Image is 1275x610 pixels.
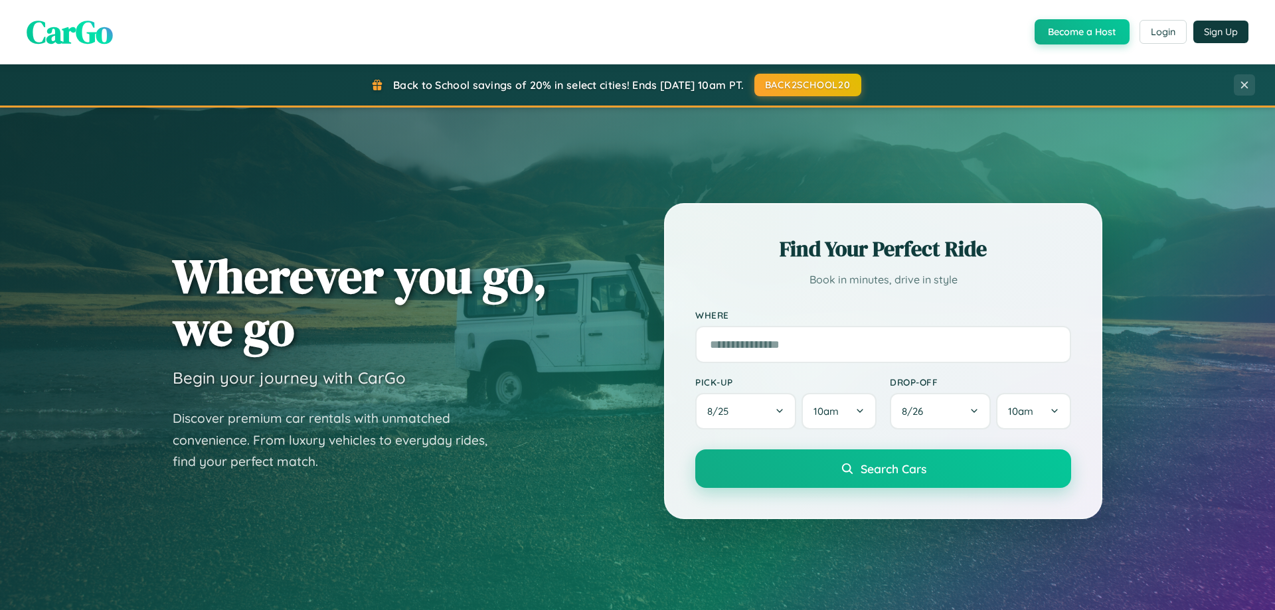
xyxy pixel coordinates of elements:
button: 10am [996,393,1071,429]
button: 8/26 [890,393,991,429]
button: Search Cars [695,449,1071,488]
span: 10am [1008,405,1033,418]
span: 8 / 25 [707,405,735,418]
span: CarGo [27,10,113,54]
button: 8/25 [695,393,796,429]
button: Sign Up [1193,21,1248,43]
h1: Wherever you go, we go [173,250,547,354]
p: Book in minutes, drive in style [695,270,1071,289]
button: Login [1140,20,1187,44]
h2: Find Your Perfect Ride [695,234,1071,264]
span: 8 / 26 [902,405,930,418]
p: Discover premium car rentals with unmatched convenience. From luxury vehicles to everyday rides, ... [173,408,505,473]
h3: Begin your journey with CarGo [173,368,406,388]
label: Drop-off [890,376,1071,388]
span: 10am [813,405,839,418]
label: Where [695,309,1071,321]
label: Pick-up [695,376,877,388]
button: Become a Host [1035,19,1130,44]
button: BACK2SCHOOL20 [754,74,861,96]
span: Search Cars [861,461,926,476]
button: 10am [802,393,877,429]
span: Back to School savings of 20% in select cities! Ends [DATE] 10am PT. [393,78,744,92]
